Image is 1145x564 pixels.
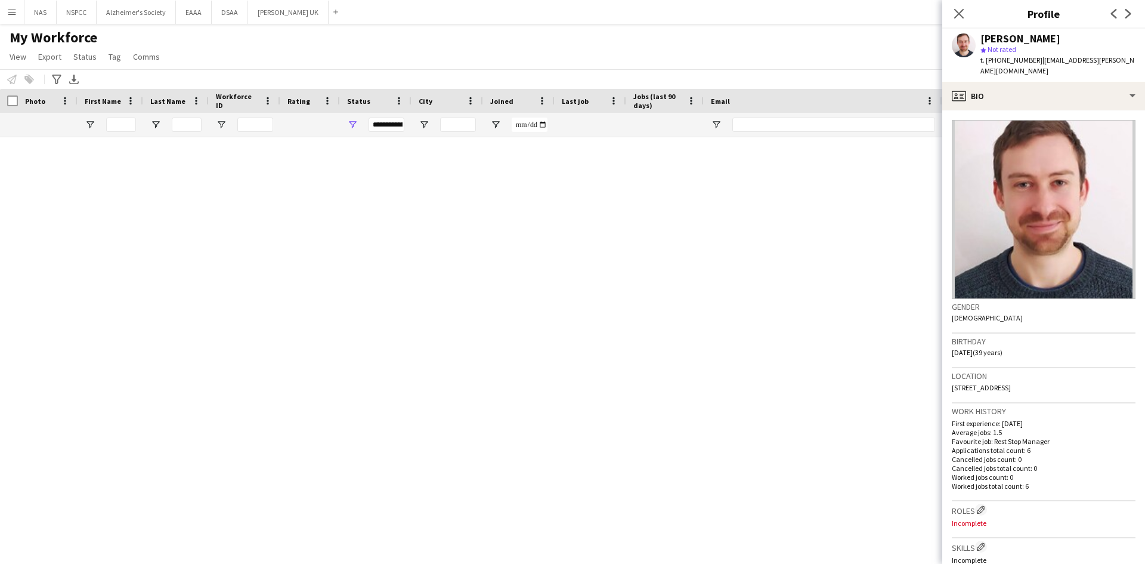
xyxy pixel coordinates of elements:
[952,428,1135,437] p: Average jobs: 1.5
[980,56,1134,75] span: | [EMAIL_ADDRESS][PERSON_NAME][DOMAIN_NAME]
[952,519,1135,528] p: Incomplete
[133,51,160,62] span: Comms
[942,6,1145,21] h3: Profile
[10,51,26,62] span: View
[952,336,1135,347] h3: Birthday
[512,118,547,132] input: Joined Filter Input
[150,97,185,106] span: Last Name
[212,1,248,24] button: DSAA
[85,97,121,106] span: First Name
[49,72,64,87] app-action-btn: Advanced filters
[216,92,259,110] span: Workforce ID
[57,1,97,24] button: NSPCC
[347,97,370,106] span: Status
[988,45,1016,54] span: Not rated
[952,464,1135,473] p: Cancelled jobs total count: 0
[952,301,1135,312] h3: Gender
[150,119,161,130] button: Open Filter Menu
[67,72,81,87] app-action-btn: Export XLSX
[952,541,1135,553] h3: Skills
[490,119,501,130] button: Open Filter Menu
[952,455,1135,464] p: Cancelled jobs count: 0
[952,446,1135,455] p: Applications total count: 6
[711,97,730,106] span: Email
[490,97,513,106] span: Joined
[73,51,97,62] span: Status
[109,51,121,62] span: Tag
[952,406,1135,417] h3: Work history
[952,482,1135,491] p: Worked jobs total count: 6
[952,504,1135,516] h3: Roles
[952,419,1135,428] p: First experience: [DATE]
[952,383,1011,392] span: [STREET_ADDRESS]
[25,97,45,106] span: Photo
[172,118,202,132] input: Last Name Filter Input
[633,92,682,110] span: Jobs (last 90 days)
[10,29,97,47] span: My Workforce
[97,1,176,24] button: Alzheimer's Society
[419,97,432,106] span: City
[33,49,66,64] a: Export
[176,1,212,24] button: EAAA
[128,49,165,64] a: Comms
[24,1,57,24] button: NAS
[106,118,136,132] input: First Name Filter Input
[952,371,1135,381] h3: Location
[104,49,126,64] a: Tag
[732,118,935,132] input: Email Filter Input
[85,119,95,130] button: Open Filter Menu
[419,119,429,130] button: Open Filter Menu
[562,97,589,106] span: Last job
[248,1,329,24] button: [PERSON_NAME] UK
[952,348,1002,357] span: [DATE] (39 years)
[69,49,101,64] a: Status
[287,97,310,106] span: Rating
[216,119,227,130] button: Open Filter Menu
[5,49,31,64] a: View
[952,437,1135,446] p: Favourite job: Rest Stop Manager
[38,51,61,62] span: Export
[942,82,1145,110] div: Bio
[952,120,1135,299] img: Crew avatar or photo
[440,118,476,132] input: City Filter Input
[980,56,1042,64] span: t. [PHONE_NUMBER]
[952,473,1135,482] p: Worked jobs count: 0
[347,119,358,130] button: Open Filter Menu
[237,118,273,132] input: Workforce ID Filter Input
[980,33,1060,44] div: [PERSON_NAME]
[952,313,1023,322] span: [DEMOGRAPHIC_DATA]
[711,119,722,130] button: Open Filter Menu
